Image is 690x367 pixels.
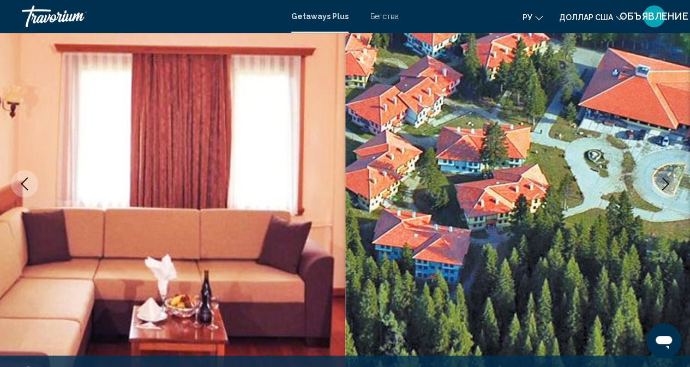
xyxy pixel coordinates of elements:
a: Getaways Plus [291,12,349,21]
font: доллар США [559,13,613,22]
button: Next image [652,170,679,197]
font: ру [523,13,532,22]
button: Изменить валюту [559,9,623,25]
a: Бегства [370,12,399,21]
button: Изменить язык [523,9,543,25]
button: Меню пользователя [640,5,668,28]
font: ОБЪЯВЛЕНИЕ [620,10,688,22]
iframe: Кнопка запуска окна обмена сообщениями [646,323,681,358]
button: Previous image [11,170,38,197]
a: Травориум [22,5,280,27]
